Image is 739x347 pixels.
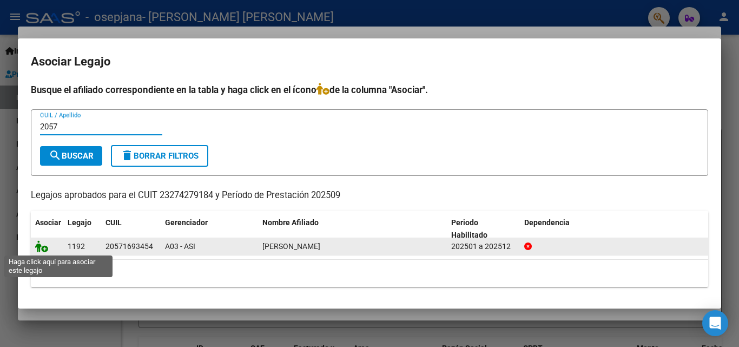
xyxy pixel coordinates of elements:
[447,211,520,247] datatable-header-cell: Periodo Habilitado
[524,218,570,227] span: Dependencia
[165,242,195,251] span: A03 - ASI
[451,218,487,239] span: Periodo Habilitado
[105,218,122,227] span: CUIL
[35,218,61,227] span: Asociar
[702,310,728,336] div: Open Intercom Messenger
[258,211,447,247] datatable-header-cell: Nombre Afiliado
[63,211,101,247] datatable-header-cell: Legajo
[161,211,258,247] datatable-header-cell: Gerenciador
[165,218,208,227] span: Gerenciador
[40,146,102,166] button: Buscar
[105,240,153,253] div: 20571693454
[31,189,708,202] p: Legajos aprobados para el CUIT 23274279184 y Período de Prestación 202509
[31,211,63,247] datatable-header-cell: Asociar
[49,151,94,161] span: Buscar
[111,145,208,167] button: Borrar Filtros
[451,240,516,253] div: 202501 a 202512
[31,83,708,97] h4: Busque el afiliado correspondiente en la tabla y haga click en el ícono de la columna "Asociar".
[68,242,85,251] span: 1192
[68,218,91,227] span: Legajo
[262,242,320,251] span: ARGÜELLO TOMAS
[121,149,134,162] mat-icon: delete
[121,151,199,161] span: Borrar Filtros
[31,51,708,72] h2: Asociar Legajo
[31,260,708,287] div: 1 registros
[520,211,709,247] datatable-header-cell: Dependencia
[101,211,161,247] datatable-header-cell: CUIL
[262,218,319,227] span: Nombre Afiliado
[49,149,62,162] mat-icon: search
